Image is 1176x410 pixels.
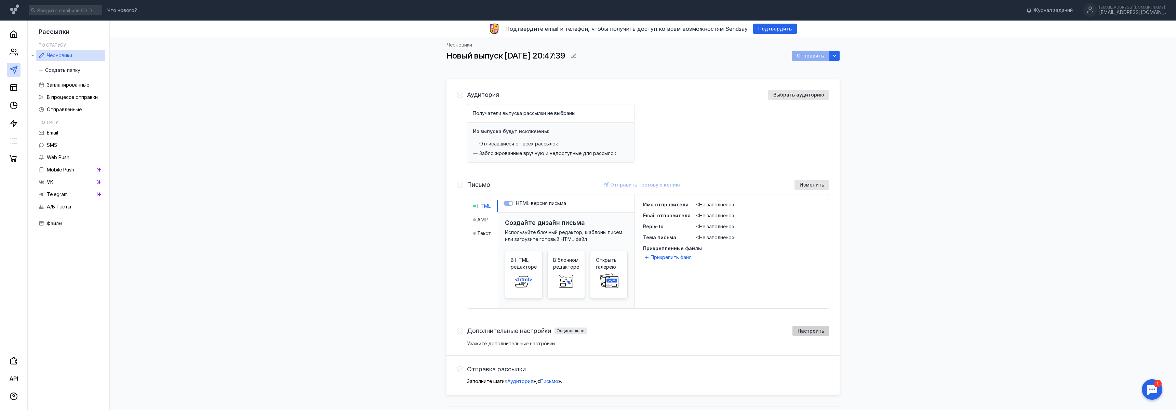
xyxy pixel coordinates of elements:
span: Настроить [798,328,824,334]
span: Текст [477,230,491,237]
a: Web Push [36,152,105,163]
span: Подтвердить [758,26,792,32]
span: Тема письма [643,234,676,240]
span: Используйте блочный редактор, шаблоны писем или загрузите готовый HTML-файл [505,229,622,242]
h3: Создайте дизайн письма [505,219,585,226]
a: Mobile Push [36,164,105,175]
a: Email [36,127,105,138]
a: VK [36,177,105,188]
a: Черновики [447,42,472,47]
span: Файлы [47,220,62,226]
span: Дополнительные настройки [467,328,551,334]
button: Создать папку [36,65,84,75]
span: AMP [477,216,488,223]
span: Web Push [47,154,69,160]
span: Email [47,130,58,136]
a: Запланированные [36,79,105,90]
h4: Из выпуска будут исключены: [473,128,549,134]
a: Telegram [36,189,105,200]
span: Изменить [800,182,824,188]
span: Аудитория [507,378,533,384]
span: SMS [47,142,57,148]
div: 1 [15,4,23,12]
span: Прикрепить файл [651,254,692,261]
a: Журнал заданий [1023,7,1076,14]
p: Заполните шаги « » , « » . [467,378,829,385]
a: Файлы [36,218,105,229]
span: Заблокированные вручную и недоступные для рассылок [479,150,616,157]
span: <Не заполнено> [696,234,735,240]
button: Аудитория [507,378,533,385]
a: SMS [36,140,105,151]
button: Настроить [792,326,829,336]
button: Подтвердить [753,24,797,34]
span: HTML-версия письма [516,200,566,206]
span: Запланированные [47,82,89,88]
a: Отправленные [36,104,105,115]
span: <Не заполнено> [696,202,735,207]
span: Журнал заданий [1033,7,1073,14]
span: Прикрепленные файлы [643,245,821,252]
span: Email отправителя [643,213,691,218]
div: [EMAIL_ADDRESS][DOMAIN_NAME] [1099,10,1167,15]
div: Опционально [557,329,585,333]
span: <Не заполнено> [696,223,735,229]
span: Выбрать аудиторию [773,92,824,98]
span: VK [47,179,53,185]
span: Telegram [47,191,68,197]
a: A/B Тесты [36,201,105,212]
div: [EMAIL_ADDRESS][DOMAIN_NAME] [1099,5,1167,9]
span: Подтвердите email и телефон, чтобы получить доступ ко всем возможностям Sendsay [505,25,748,32]
span: Создать папку [45,67,80,73]
span: HTML [477,203,491,209]
span: Письмо [540,378,558,384]
span: A/B Тесты [47,204,71,209]
span: В блочном редакторе [553,257,579,270]
span: В процессе отправки [47,94,98,100]
span: Новый выпуск [DATE] 20:47:39 [446,51,565,61]
h4: Письмо [467,181,490,188]
h5: По статусу [39,42,66,48]
span: <Не заполнено> [696,213,735,218]
h4: Отправка рассылки [467,366,526,373]
span: Рассылки [39,28,70,35]
span: В HTML-редакторе [511,257,537,270]
span: Черновики [47,52,72,58]
span: Имя отправителя [643,202,689,207]
span: Открыть галерею [596,257,622,270]
h5: По типу [39,120,58,125]
span: Что нового? [107,8,137,13]
button: Изменить [794,180,829,190]
span: Укажите дополнительные настройки [467,341,555,346]
span: Отправленные [47,106,82,112]
a: Черновики [36,50,105,61]
button: Письмо [540,378,558,385]
button: Выбрать аудиторию [768,90,829,100]
h4: Аудитория [467,91,499,98]
span: Reply-to [643,223,664,229]
span: Отписавшиеся от всех рассылок [479,140,558,147]
span: Mobile Push [47,167,74,172]
a: Что нового? [104,8,141,13]
a: В процессе отправки [36,92,105,103]
input: Введите email или CSID [29,5,102,15]
h4: Дополнительные настройкиОпционально [467,328,587,334]
button: Прикрепить файл [643,253,694,261]
span: Получатели выпуска рассылки не выбраны [473,110,575,116]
